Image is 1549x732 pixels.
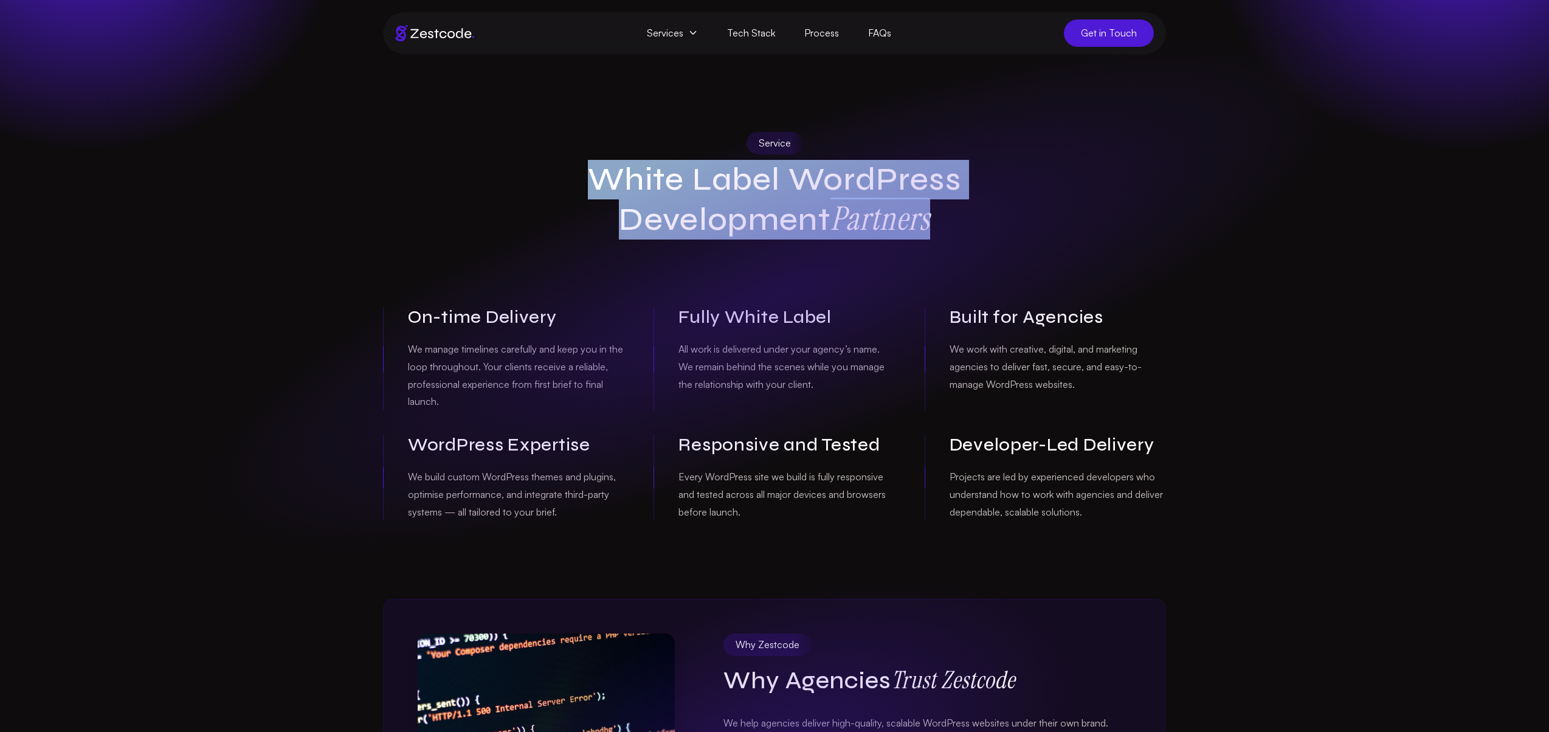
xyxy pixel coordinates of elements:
[950,340,1166,393] p: We work with creative, digital, and marketing agencies to deliver fast, secure, and easy-to-manag...
[854,19,906,47] a: FAQs
[678,468,895,520] p: Every WordPress site we build is fully responsive and tested across all major devices and browser...
[632,19,712,47] span: Services
[950,307,1166,328] h3: Built for Agencies
[678,435,895,456] h3: Responsive and Tested
[408,468,624,520] p: We build custom WordPress themes and plugins, optimise performance, and integrate third-party sys...
[723,634,812,656] div: Why Zestcode
[408,340,624,410] p: We manage timelines carefully and keep you in the loop throughout. Your clients receive a reliabl...
[712,19,790,47] a: Tech Stack
[541,161,1008,240] h1: White Label WordPress Development
[790,19,854,47] a: Process
[950,435,1166,456] h3: Developer-Led Delivery
[1064,19,1154,47] a: Get in Touch
[678,307,895,328] h3: Fully White Label
[891,664,1015,695] strong: Trust Zestcode
[395,25,474,41] img: Brand logo of zestcode digital
[678,340,895,393] p: All work is delivered under your agency’s name. We remain behind the scenes while you manage the ...
[723,665,1131,694] h3: Why Agencies
[830,197,930,239] strong: Partners
[747,132,803,154] div: Service
[408,435,624,456] h3: WordPress Expertise
[408,307,624,328] h3: On-time Delivery
[950,468,1166,520] p: Projects are led by experienced developers who understand how to work with agencies and deliver d...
